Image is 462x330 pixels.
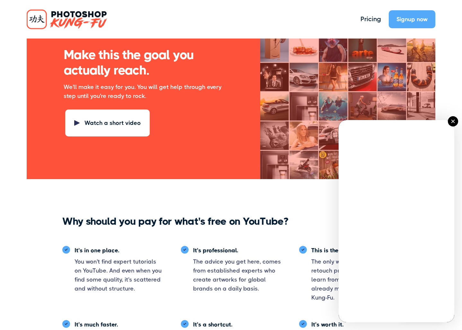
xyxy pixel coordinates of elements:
[311,246,400,255] h6: This is the way.
[64,82,223,100] p: We'll make it easy for you. You will get help through every step until you're ready to rock.
[360,14,381,24] a: Pricing
[65,109,150,136] a: open lightbox
[62,215,400,228] h1: Why should you pay for what's free on YouTube?
[311,257,400,302] div: The only way to learn how to retouch professionally, is to learn from someone who already mastere...
[75,320,163,329] h6: It's much faster.
[396,15,428,24] div: Signup now
[193,246,281,255] h6: It's professional.
[193,257,281,293] div: The advice you get here, comes from established experts who create artworks for global brands on ...
[64,47,223,78] h3: Make this the goal you actually reach.
[389,10,435,28] a: Signup now
[311,320,400,329] h6: It's worth it.
[451,119,455,123] img: close.svg
[84,118,141,127] div: Watch a short video
[75,257,163,293] div: You won't find expert tutorials on YouTube. And even when you find some quality, it's scattered a...
[75,246,163,255] h6: It's in one place.
[193,320,281,329] h6: It's a shortcut.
